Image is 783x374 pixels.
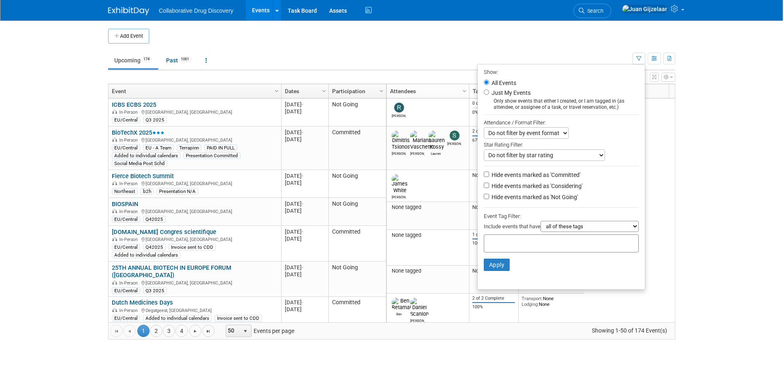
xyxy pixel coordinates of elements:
[490,182,582,190] label: Hide events marked as 'Considering'
[285,200,325,207] div: [DATE]
[169,244,216,250] div: Invoice sent to CDD
[112,228,216,236] a: [DOMAIN_NAME] Congres scientifique
[126,328,133,335] span: Go to the previous page
[123,325,136,337] a: Go to the previous page
[112,209,117,213] img: In-Person Event
[328,297,386,333] td: Committed
[108,53,158,68] a: Upcoming174
[119,181,140,186] span: In-Person
[472,101,515,106] div: 0 of 1 Complete
[392,131,410,150] img: Dimitris Tsionos
[143,117,167,123] div: Q3 2025
[112,101,156,108] a: ICBS ECBS 2025
[110,325,122,337] a: Go to the first page
[112,264,231,279] a: 25TH ANNUAL BIOTECH IN EUROPE FORUM ([GEOGRAPHIC_DATA])
[108,7,149,15] img: ExhibitDay
[285,306,325,313] div: [DATE]
[285,235,325,242] div: [DATE]
[143,244,166,250] div: Q42025
[390,204,466,211] div: None tagged
[119,280,140,286] span: In-Person
[472,138,515,143] div: 67%
[484,211,639,221] div: Event Tag Filter:
[490,171,580,179] label: Hide events marked as 'Committed'
[473,84,513,98] a: Tasks
[285,101,325,108] div: [DATE]
[490,193,578,201] label: Hide events marked as 'Not Going'
[163,325,175,337] a: 3
[429,131,445,150] img: Lauren Kossy
[573,4,611,18] a: Search
[461,88,468,94] span: Column Settings
[112,110,117,114] img: In-Person Event
[112,252,180,258] div: Added to individual calendars
[472,110,515,115] div: 0%
[112,287,140,294] div: EU/Central
[159,7,233,14] span: Collaborative Drug Discovery
[112,84,276,98] a: Event
[112,237,117,241] img: In-Person Event
[622,5,668,14] img: Juan Gijzelaar
[285,84,323,98] a: Dates
[484,98,639,110] div: Only show events that either I created, or I am tagged in (as attendee, or assignee of a task, or...
[328,262,386,297] td: Not Going
[285,228,325,235] div: [DATE]
[215,325,303,337] span: Events per page
[205,328,212,335] span: Go to the last page
[189,325,201,337] a: Go to the next page
[522,296,581,307] div: None None
[112,108,277,115] div: [GEOGRAPHIC_DATA], [GEOGRAPHIC_DATA]
[285,264,325,271] div: [DATE]
[472,232,515,238] div: 1 of 1 Complete
[410,298,429,317] img: Daniel Scanlon
[484,67,639,77] div: Show:
[119,138,140,143] span: In-Person
[460,84,469,96] a: Column Settings
[119,308,140,313] span: In-Person
[522,296,543,301] span: Transport:
[113,328,120,335] span: Go to the first page
[112,236,277,243] div: [GEOGRAPHIC_DATA], [GEOGRAPHIC_DATA]
[484,118,639,127] div: Attendance / Format Filter:
[390,232,466,239] div: None tagged
[112,244,140,250] div: EU/Central
[302,229,303,235] span: -
[328,198,386,226] td: Not Going
[302,264,303,271] span: -
[328,226,386,262] td: Committed
[112,129,164,136] a: BioTechX 2025
[137,325,150,337] span: 1
[141,188,154,195] div: b2h
[410,131,434,150] img: Mariana Vaschetto
[392,298,411,311] img: Ben Retamal
[119,237,140,242] span: In-Person
[472,204,515,211] div: None specified
[328,99,386,126] td: Not Going
[484,139,639,149] div: Star Rating Filter:
[484,221,639,234] div: Include events that have
[584,325,674,336] span: Showing 1-50 of 174 Event(s)
[272,84,281,96] a: Column Settings
[392,112,406,118] div: Renate Baker
[472,304,515,310] div: 100%
[177,145,201,151] div: Terrapinn
[285,299,325,306] div: [DATE]
[410,317,425,323] div: Daniel Scanlon
[392,311,406,316] div: Ben Retamal
[392,174,408,194] img: James White
[319,84,328,96] a: Column Settings
[202,325,215,337] a: Go to the last page
[472,172,515,179] div: None specified
[447,140,462,146] div: Susana Tomasio
[390,268,466,274] div: None tagged
[285,207,325,214] div: [DATE]
[332,84,381,98] a: Participation
[472,296,515,301] div: 2 of 2 Complete
[328,126,386,170] td: Committed
[522,301,539,307] span: Lodging:
[112,216,140,223] div: EU/Central
[392,194,406,199] div: James White
[285,129,325,136] div: [DATE]
[119,209,140,214] span: In-Person
[302,173,303,179] span: -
